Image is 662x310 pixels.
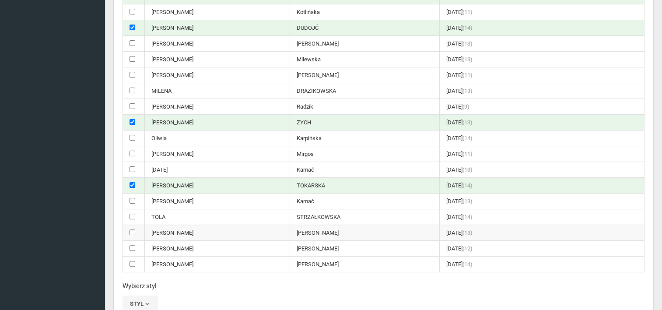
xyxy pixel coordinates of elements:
[145,257,290,272] td: [PERSON_NAME]
[462,166,473,173] span: (13)
[290,67,439,83] td: [PERSON_NAME]
[440,115,644,130] td: [DATE]
[462,245,473,252] span: (12)
[290,36,439,52] td: [PERSON_NAME]
[145,67,290,83] td: [PERSON_NAME]
[440,209,644,225] td: [DATE]
[290,52,439,67] td: Milewska
[290,20,439,36] td: DUDOJĆ
[440,257,644,272] td: [DATE]
[145,225,290,241] td: [PERSON_NAME]
[440,225,644,241] td: [DATE]
[290,99,439,115] td: Radzik
[145,4,290,20] td: [PERSON_NAME]
[440,99,644,115] td: [DATE]
[462,40,473,47] span: (13)
[145,162,290,178] td: [DATE]
[462,9,473,15] span: (11)
[462,214,473,220] span: (14)
[290,4,439,20] td: Kotlińska
[290,257,439,272] td: [PERSON_NAME]
[290,241,439,257] td: [PERSON_NAME]
[462,182,473,189] span: (14)
[145,83,290,99] td: MILENA
[440,130,644,146] td: [DATE]
[462,56,473,63] span: (13)
[145,178,290,194] td: [PERSON_NAME]
[145,52,290,67] td: [PERSON_NAME]
[462,135,473,141] span: (14)
[440,162,644,178] td: [DATE]
[440,36,644,52] td: [DATE]
[145,209,290,225] td: TOLA
[145,20,290,36] td: [PERSON_NAME]
[145,241,290,257] td: [PERSON_NAME]
[440,241,644,257] td: [DATE]
[290,115,439,130] td: ZYCH
[440,20,644,36] td: [DATE]
[123,281,644,291] h6: Wybierz styl
[290,162,439,178] td: Kamać
[462,198,473,204] span: (13)
[440,67,644,83] td: [DATE]
[145,194,290,209] td: [PERSON_NAME]
[462,151,473,157] span: (11)
[290,130,439,146] td: Karpińska
[290,178,439,194] td: TOKARSKA
[145,130,290,146] td: Oliwia
[290,194,439,209] td: Kamać
[462,72,473,78] span: (11)
[462,229,473,236] span: (13)
[440,178,644,194] td: [DATE]
[290,146,439,162] td: Mirgos
[290,83,439,99] td: DRĄZIKOWSKA
[440,146,644,162] td: [DATE]
[462,103,469,110] span: (9)
[290,209,439,225] td: STRZAŁKOWSKA
[462,88,473,94] span: (13)
[145,36,290,52] td: [PERSON_NAME]
[440,83,644,99] td: [DATE]
[290,225,439,241] td: [PERSON_NAME]
[462,25,473,31] span: (14)
[462,261,473,268] span: (14)
[145,146,290,162] td: [PERSON_NAME]
[440,52,644,67] td: [DATE]
[145,99,290,115] td: [PERSON_NAME]
[462,119,473,126] span: (13)
[440,194,644,209] td: [DATE]
[440,4,644,20] td: [DATE]
[145,115,290,130] td: [PERSON_NAME]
